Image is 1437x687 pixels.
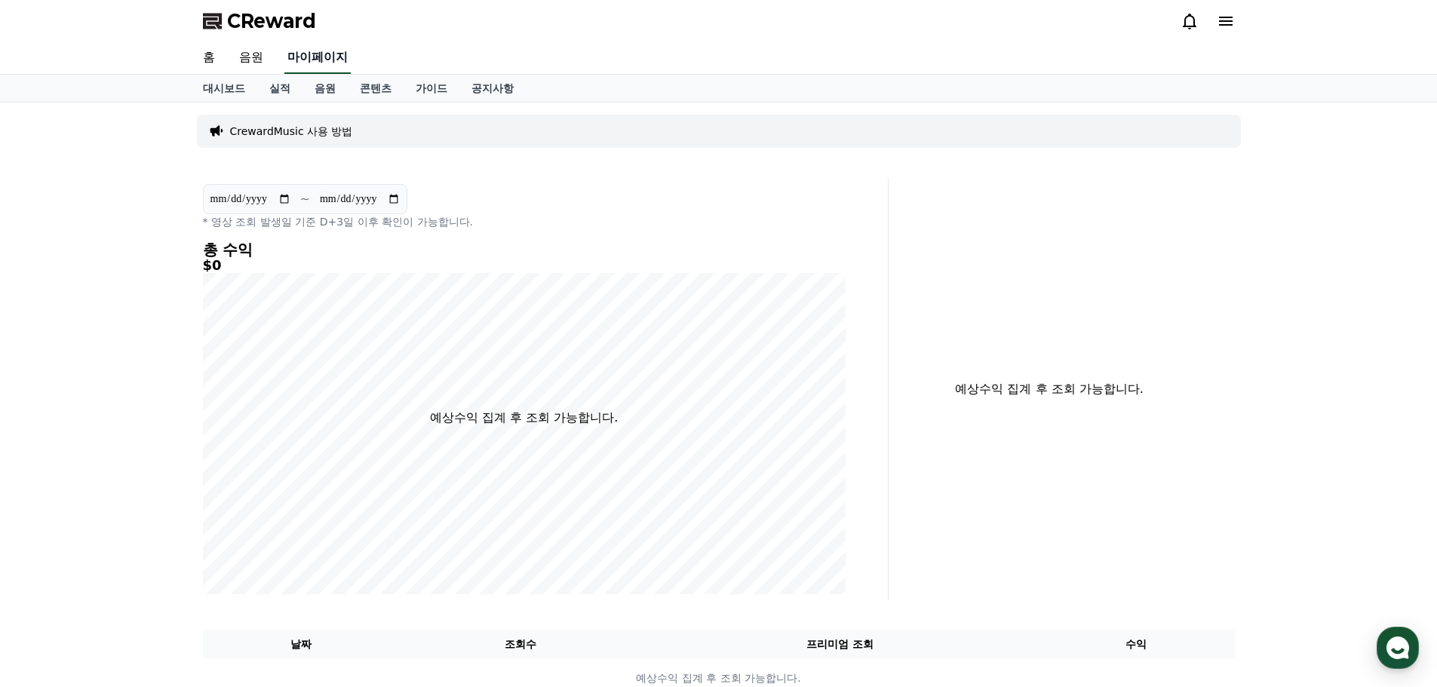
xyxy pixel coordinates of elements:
th: 조회수 [399,630,641,658]
a: 홈 [191,42,227,74]
a: 가이드 [404,75,459,102]
a: 대화 [100,478,195,516]
p: 예상수익 집계 후 조회 가능합니다. [430,409,618,427]
a: 음원 [302,75,348,102]
span: 설정 [233,501,251,513]
span: 대화 [138,501,156,514]
a: 음원 [227,42,275,74]
a: 대시보드 [191,75,257,102]
a: CrewardMusic 사용 방법 [230,124,353,139]
a: 마이페이지 [284,42,351,74]
th: 프리미엄 조회 [642,630,1038,658]
a: 공지사항 [459,75,526,102]
p: 예상수익 집계 후 조회 가능합니다. [901,380,1199,398]
a: CReward [203,9,316,33]
p: 예상수익 집계 후 조회 가능합니다. [204,670,1234,686]
a: 콘텐츠 [348,75,404,102]
th: 수익 [1038,630,1235,658]
p: * 영상 조회 발생일 기준 D+3일 이후 확인이 가능합니다. [203,214,846,229]
h5: $0 [203,258,846,273]
span: CReward [227,9,316,33]
a: 실적 [257,75,302,102]
h4: 총 수익 [203,241,846,258]
p: ~ [300,190,310,208]
span: 홈 [48,501,57,513]
a: 홈 [5,478,100,516]
th: 날짜 [203,630,400,658]
a: 설정 [195,478,290,516]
